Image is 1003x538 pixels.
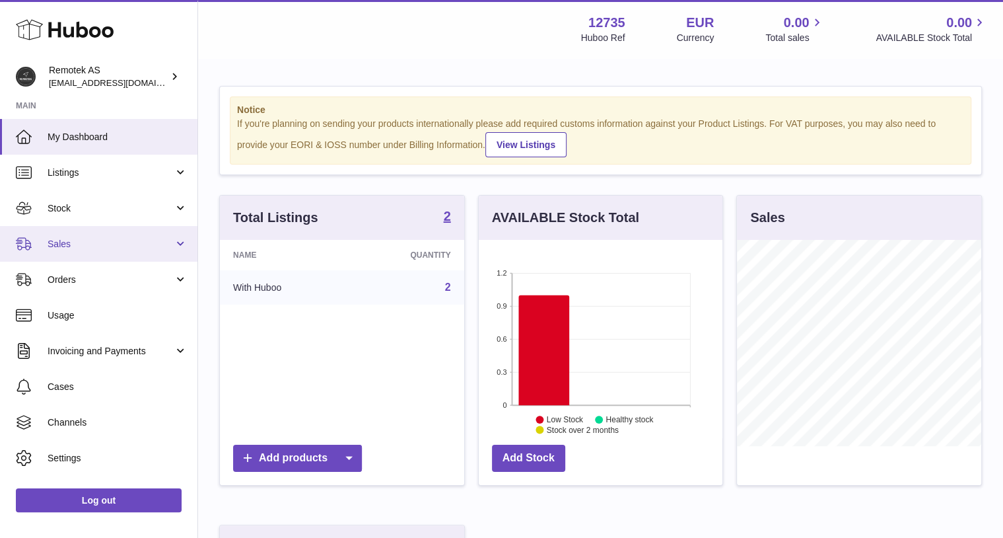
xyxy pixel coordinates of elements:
[220,240,349,270] th: Name
[48,416,188,429] span: Channels
[49,77,194,88] span: [EMAIL_ADDRESS][DOMAIN_NAME]
[588,14,625,32] strong: 12735
[547,415,584,424] text: Low Stock
[220,270,349,305] td: With Huboo
[349,240,464,270] th: Quantity
[48,202,174,215] span: Stock
[48,309,188,322] span: Usage
[444,210,451,225] a: 2
[876,32,987,44] span: AVAILABLE Stock Total
[876,14,987,44] a: 0.00 AVAILABLE Stock Total
[48,345,174,358] span: Invoicing and Payments
[48,167,174,179] span: Listings
[605,415,654,424] text: Healthy stock
[48,452,188,465] span: Settings
[16,488,182,512] a: Log out
[765,32,824,44] span: Total sales
[233,209,318,227] h3: Total Listings
[237,104,964,116] strong: Notice
[492,209,639,227] h3: AVAILABLE Stock Total
[581,32,625,44] div: Huboo Ref
[497,302,506,310] text: 0.9
[48,238,174,250] span: Sales
[485,132,567,157] a: View Listings
[765,14,824,44] a: 0.00 Total sales
[233,445,362,472] a: Add products
[48,274,174,286] span: Orders
[502,401,506,409] text: 0
[237,118,964,157] div: If you're planning on sending your products internationally please add required customs informati...
[48,131,188,143] span: My Dashboard
[16,67,36,87] img: dag@remotek.no
[497,335,506,343] text: 0.6
[444,210,451,223] strong: 2
[492,445,565,472] a: Add Stock
[750,209,784,227] h3: Sales
[946,14,972,32] span: 0.00
[497,269,506,277] text: 1.2
[497,368,506,376] text: 0.3
[784,14,810,32] span: 0.00
[445,282,451,293] a: 2
[686,14,714,32] strong: EUR
[547,426,619,435] text: Stock over 2 months
[49,64,168,89] div: Remotek AS
[48,381,188,393] span: Cases
[677,32,714,44] div: Currency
